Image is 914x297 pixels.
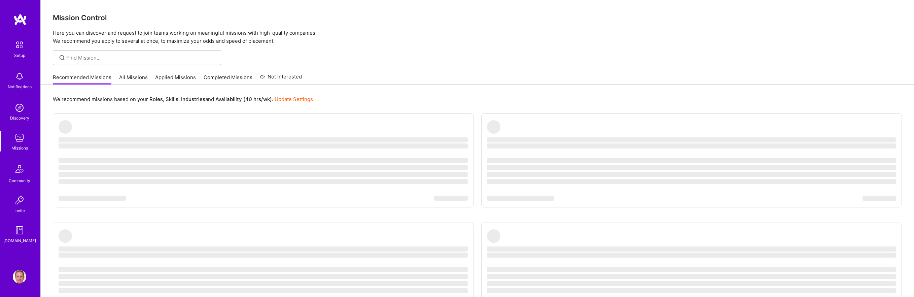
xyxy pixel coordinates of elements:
a: Applied Missions [155,74,196,85]
img: Invite [13,194,26,207]
img: teamwork [13,131,26,144]
div: Setup [14,52,25,59]
h3: Mission Control [53,13,902,22]
div: Notifications [8,83,32,90]
div: Missions [11,144,28,152]
a: All Missions [119,74,148,85]
input: Find Mission... [66,54,216,61]
b: Industries [181,96,205,102]
img: guide book [13,224,26,237]
div: Invite [14,207,25,214]
i: icon SearchGrey [58,54,66,62]
div: Community [9,177,30,184]
img: logo [13,13,27,26]
a: Not Interested [260,73,302,85]
p: Here you can discover and request to join teams working on meaningful missions with high-quality ... [53,29,902,45]
b: Roles [149,96,163,102]
div: Discovery [10,114,29,122]
b: Skills [166,96,178,102]
a: User Avatar [11,270,28,284]
a: Completed Missions [204,74,252,85]
img: Community [11,161,28,177]
p: We recommend missions based on your , , and . [53,96,313,103]
a: Recommended Missions [53,74,111,85]
b: Availability (40 hrs/wk) [215,96,272,102]
div: [DOMAIN_NAME] [3,237,36,244]
img: setup [12,38,27,52]
img: discovery [13,101,26,114]
img: User Avatar [13,270,26,284]
img: bell [13,70,26,83]
a: Update Settings [275,96,313,102]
